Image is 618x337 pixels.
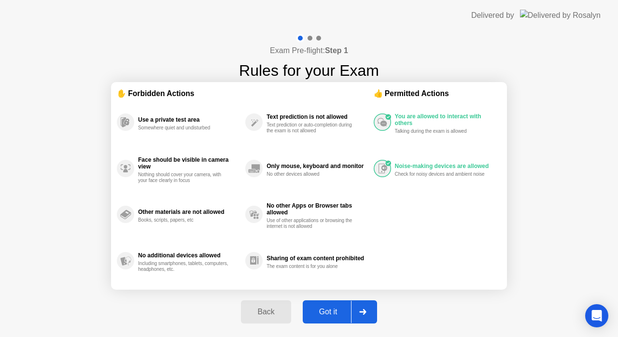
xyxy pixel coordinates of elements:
div: 👍 Permitted Actions [374,88,501,99]
div: Back [244,308,288,316]
div: Books, scripts, papers, etc [138,217,229,223]
div: Text prediction is not allowed [267,113,368,120]
div: Sharing of exam content prohibited [267,255,368,262]
div: Other materials are not allowed [138,209,240,215]
h1: Rules for your Exam [239,59,379,82]
div: Text prediction or auto-completion during the exam is not allowed [267,122,358,134]
div: Use a private test area [138,116,240,123]
div: Including smartphones, tablets, computers, headphones, etc. [138,261,229,272]
div: No other devices allowed [267,171,358,177]
div: Noise-making devices are allowed [395,163,496,169]
div: Delivered by [471,10,514,21]
img: Delivered by Rosalyn [520,10,601,21]
div: Face should be visible in camera view [138,156,240,170]
button: Back [241,300,291,323]
div: Got it [306,308,351,316]
div: Nothing should cover your camera, with your face clearly in focus [138,172,229,183]
div: Somewhere quiet and undisturbed [138,125,229,131]
div: Use of other applications or browsing the internet is not allowed [267,218,358,229]
b: Step 1 [325,46,348,55]
div: You are allowed to interact with others [395,113,496,126]
div: Open Intercom Messenger [585,304,608,327]
h4: Exam Pre-flight: [270,45,348,56]
div: ✋ Forbidden Actions [117,88,374,99]
button: Got it [303,300,377,323]
div: No additional devices allowed [138,252,240,259]
div: Only mouse, keyboard and monitor [267,163,368,169]
div: Talking during the exam is allowed [395,128,486,134]
div: No other Apps or Browser tabs allowed [267,202,368,216]
div: Check for noisy devices and ambient noise [395,171,486,177]
div: The exam content is for you alone [267,264,358,269]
